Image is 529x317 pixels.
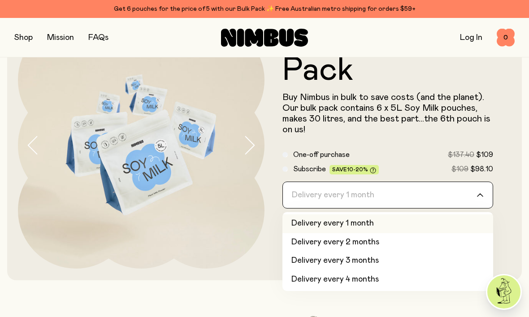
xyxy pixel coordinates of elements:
span: 10-20% [347,167,368,172]
a: Log In [460,34,482,42]
span: Buy Nimbus in bulk to save costs (and the planet). Our bulk pack contains 6 x 5L Soy Milk pouches... [282,93,490,134]
span: Save [332,167,376,174]
li: Delivery every 1 month [282,214,493,233]
span: $98.10 [470,165,493,173]
a: FAQs [88,34,108,42]
li: Delivery every 5 months [282,289,493,308]
span: $137.40 [448,151,474,158]
div: Search for option [282,182,493,208]
span: $109 [451,165,468,173]
li: Delivery every 3 months [282,252,493,270]
img: agent [487,275,520,308]
input: Search for option [288,182,476,208]
li: Delivery every 4 months [282,270,493,289]
span: Subscribe [293,165,326,173]
a: Mission [47,34,74,42]
div: Get 6 pouches for the price of 5 with our Bulk Pack ✨ Free Australian metro shipping for orders $59+ [14,4,515,14]
span: One-off purchase [293,151,350,158]
li: Delivery every 2 months [282,233,493,252]
span: $109 [476,151,493,158]
button: 0 [497,29,515,47]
